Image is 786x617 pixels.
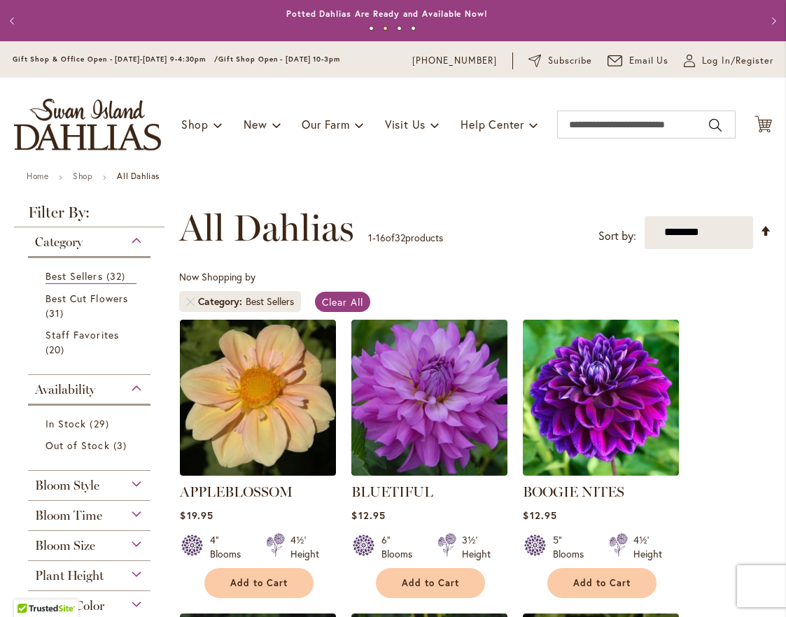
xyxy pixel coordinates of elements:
[45,306,67,320] span: 31
[179,207,354,249] span: All Dahlias
[180,509,213,522] span: $19.95
[45,416,136,431] a: In Stock 29
[45,439,110,452] span: Out of Stock
[573,577,631,589] span: Add to Cart
[758,7,786,35] button: Next
[45,269,103,283] span: Best Sellers
[351,483,433,500] a: BLUETIFUL
[351,465,507,478] a: Bluetiful
[351,509,385,522] span: $12.95
[462,533,491,561] div: 3½' Height
[35,598,104,614] span: Flower Color
[608,54,669,68] a: Email Us
[106,269,129,283] span: 32
[368,227,443,249] p: - of products
[523,320,679,476] img: BOOGIE NITES
[547,568,657,598] button: Add to Cart
[376,568,485,598] button: Add to Cart
[181,117,209,132] span: Shop
[45,417,86,430] span: In Stock
[598,223,636,249] label: Sort by:
[186,297,195,306] a: Remove Category Best Sellers
[383,26,388,31] button: 2 of 4
[14,205,164,227] strong: Filter By:
[45,438,136,453] a: Out of Stock 3
[45,292,128,305] span: Best Cut Flowers
[45,328,119,341] span: Staff Favorites
[45,269,136,284] a: Best Sellers
[218,55,340,64] span: Gift Shop Open - [DATE] 10-3pm
[198,295,246,308] span: Category
[35,234,83,250] span: Category
[553,533,592,561] div: 5" Blooms
[210,533,249,561] div: 4" Blooms
[246,295,294,308] div: Best Sellers
[523,509,556,522] span: $12.95
[368,231,372,244] span: 1
[684,54,773,68] a: Log In/Register
[45,342,68,357] span: 20
[412,54,497,68] a: [PHONE_NUMBER]
[27,171,48,181] a: Home
[315,292,370,312] a: Clear All
[45,327,136,357] a: Staff Favorites
[180,320,336,476] img: APPLEBLOSSOM
[629,54,669,68] span: Email Us
[381,533,421,561] div: 6" Blooms
[702,54,773,68] span: Log In/Register
[204,568,314,598] button: Add to Cart
[244,117,267,132] span: New
[376,231,386,244] span: 16
[523,483,624,500] a: BOOGIE NITES
[633,533,662,561] div: 4½' Height
[13,55,218,64] span: Gift Shop & Office Open - [DATE]-[DATE] 9-4:30pm /
[397,26,402,31] button: 3 of 4
[290,533,319,561] div: 4½' Height
[548,54,592,68] span: Subscribe
[35,568,104,583] span: Plant Height
[411,26,416,31] button: 4 of 4
[113,438,130,453] span: 3
[523,465,679,478] a: BOOGIE NITES
[180,483,293,500] a: APPLEBLOSSOM
[35,538,95,553] span: Bloom Size
[14,99,161,150] a: store logo
[179,270,255,283] span: Now Shopping by
[385,117,426,132] span: Visit Us
[35,478,99,493] span: Bloom Style
[322,295,363,308] span: Clear All
[230,577,288,589] span: Add to Cart
[10,567,50,607] iframe: Launch Accessibility Center
[461,117,524,132] span: Help Center
[35,382,95,397] span: Availability
[369,26,374,31] button: 1 of 4
[35,508,102,523] span: Bloom Time
[180,465,336,478] a: APPLEBLOSSOM
[73,171,92,181] a: Shop
[117,171,160,181] strong: All Dahlias
[286,8,488,19] a: Potted Dahlias Are Ready and Available Now!
[402,577,459,589] span: Add to Cart
[90,416,112,431] span: 29
[528,54,592,68] a: Subscribe
[302,117,349,132] span: Our Farm
[351,320,507,476] img: Bluetiful
[45,291,136,320] a: Best Cut Flowers
[395,231,405,244] span: 32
